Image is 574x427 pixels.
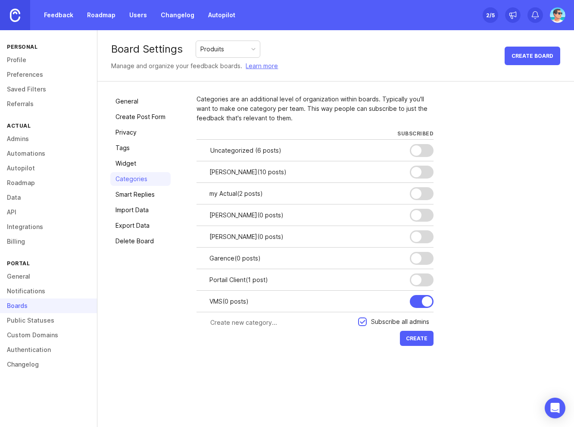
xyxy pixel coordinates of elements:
[505,47,560,65] button: Create Board
[110,234,171,248] a: Delete Board
[209,297,403,306] div: VMS ( 0 posts )
[200,44,224,54] div: Produits
[486,9,495,21] div: 2 /5
[110,126,171,139] a: Privacy
[400,331,434,346] button: Create
[246,61,278,71] a: Learn more
[550,7,565,23] img: Benjamin Hareau
[545,398,565,418] div: Open Intercom Messenger
[210,146,403,155] div: Uncategorized ( 6 posts )
[197,94,434,123] div: Categories are an additional level of organization within boards. Typically you'll want to make o...
[10,9,20,22] img: Canny Home
[110,203,171,217] a: Import Data
[483,7,498,23] button: 2/5
[110,219,171,232] a: Export Data
[82,7,121,23] a: Roadmap
[156,7,200,23] a: Changelog
[209,167,403,177] div: [PERSON_NAME] ( 10 posts )
[110,94,171,108] a: General
[39,7,78,23] a: Feedback
[110,188,171,201] a: Smart Replies
[111,44,183,54] div: Board Settings
[209,275,403,285] div: Portail Client ( 1 post )
[110,141,171,155] a: Tags
[397,130,434,137] div: Subscribed
[110,172,171,186] a: Categories
[210,318,353,327] input: Create new category...
[111,61,278,71] div: Manage and organize your feedback boards.
[203,7,240,23] a: Autopilot
[209,254,403,263] div: Garence ( 0 posts )
[209,189,403,198] div: my Actual ( 2 posts )
[512,53,553,59] span: Create Board
[124,7,152,23] a: Users
[209,232,403,242] div: [PERSON_NAME] ( 0 posts )
[406,335,427,342] span: Create
[110,157,171,170] a: Widget
[209,210,403,220] div: [PERSON_NAME] ( 0 posts )
[110,110,171,124] a: Create Post Form
[371,317,429,327] div: Subscribe all admins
